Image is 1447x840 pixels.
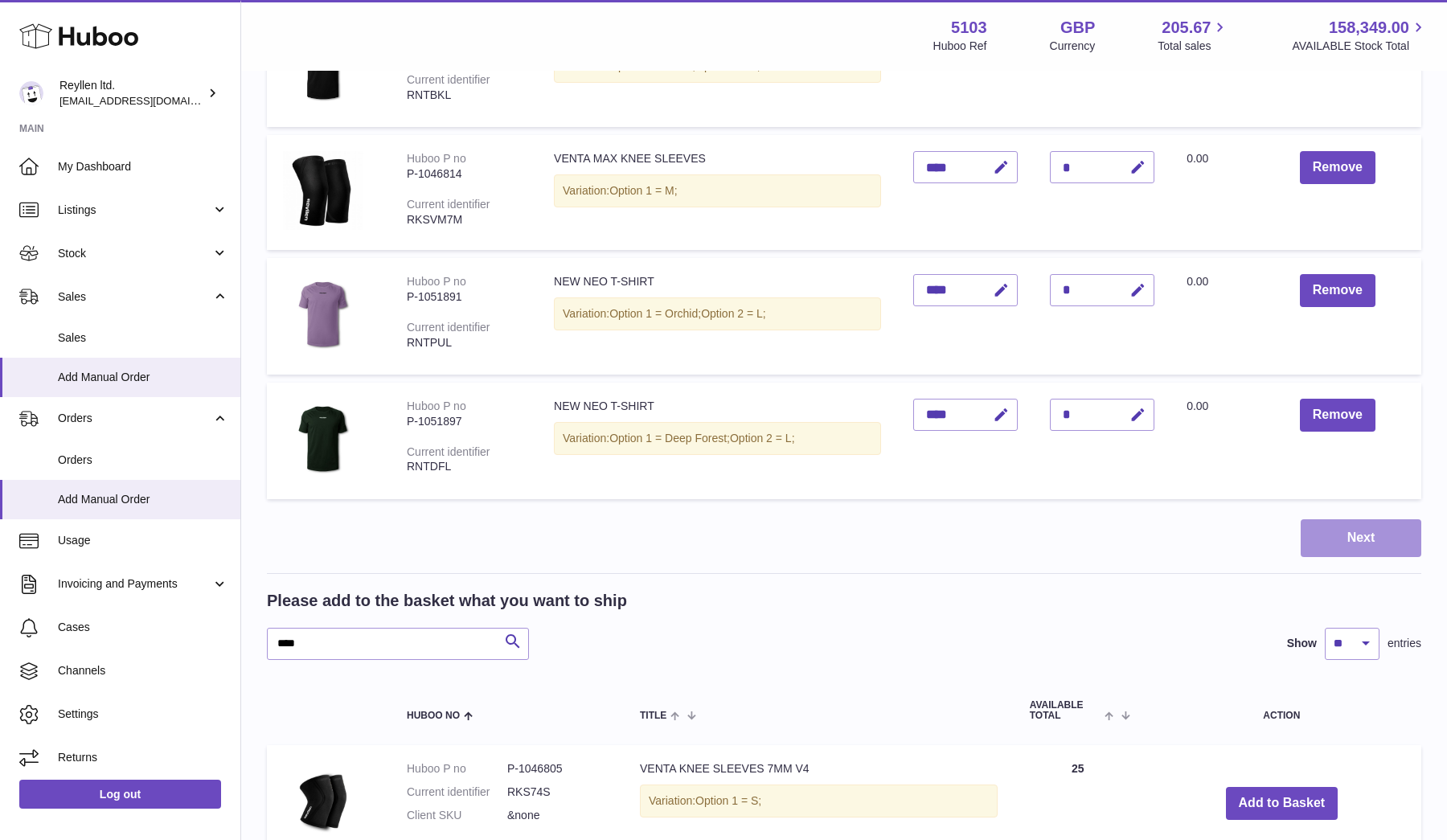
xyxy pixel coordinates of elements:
span: Sales [58,330,228,346]
span: AVAILABLE Stock Total [1292,39,1428,54]
dt: Client SKU [407,808,507,823]
button: Remove [1300,399,1375,432]
span: AVAILABLE Total [1030,700,1101,721]
span: Title [640,711,666,721]
dd: RKS74S [507,785,608,800]
dd: P-1046805 [507,761,608,776]
span: Orders [58,453,228,468]
td: VENTA MAX KNEE SLEEVES [538,135,897,250]
img: VENTA MAX KNEE SLEEVES [283,151,363,230]
a: 158,349.00 AVAILABLE Stock Total [1292,17,1428,54]
td: NEW NEO T-SHIRT [538,258,897,375]
span: 205.67 [1162,17,1211,39]
span: Returns [58,750,228,765]
span: 158,349.00 [1329,17,1409,39]
button: Add to Basket [1226,787,1338,820]
span: Option 2 = L; [701,307,766,320]
div: RNTBKL [407,88,522,103]
span: Add Manual Order [58,492,228,507]
div: Variation: [640,785,998,817]
span: Orders [58,411,211,426]
div: RKSVM7M [407,212,522,227]
button: Remove [1300,151,1375,184]
span: Invoicing and Payments [58,576,211,592]
strong: 5103 [951,17,987,39]
span: 0.00 [1187,152,1208,165]
span: Option 1 = M; [609,184,677,197]
span: Option 1 = S; [695,794,761,807]
button: Next [1301,519,1421,557]
span: Option 1 = Orchid; [609,307,701,320]
div: Current identifier [407,198,490,211]
div: Huboo P no [407,275,466,288]
dd: &none [507,808,608,823]
div: Variation: [554,422,881,455]
img: NEW NEO T-SHIRT [283,399,363,479]
div: RNTPUL [407,335,522,350]
div: P-1051897 [407,414,522,429]
div: Huboo P no [407,400,466,412]
dt: Current identifier [407,785,507,800]
div: Reyllen ltd. [59,78,204,109]
a: 205.67 Total sales [1158,17,1229,54]
span: Settings [58,707,228,722]
span: entries [1388,636,1421,651]
div: P-1046814 [407,166,522,182]
span: 0.00 [1187,275,1208,288]
div: Current identifier [407,321,490,334]
div: Currency [1050,39,1096,54]
dt: Huboo P no [407,761,507,776]
label: Show [1287,636,1317,651]
a: Log out [19,780,221,809]
div: Huboo Ref [933,39,987,54]
span: Channels [58,663,228,678]
span: Usage [58,533,228,548]
span: My Dashboard [58,159,228,174]
div: P-1051891 [407,289,522,305]
span: Add Manual Order [58,370,228,385]
span: [EMAIL_ADDRESS][DOMAIN_NAME] [59,94,236,107]
span: Option 1 = Deep Forest; [609,432,730,445]
span: Huboo no [407,711,460,721]
td: NEW NEO T-SHIRT [538,383,897,499]
div: Current identifier [407,445,490,458]
h2: Please add to the basket what you want to ship [267,590,627,612]
div: Variation: [554,297,881,330]
span: Stock [58,246,211,261]
div: Variation: [554,174,881,207]
button: Remove [1300,274,1375,307]
div: Current identifier [407,73,490,86]
span: 0.00 [1187,400,1208,412]
img: NEW NEO T-SHIRT [283,274,363,354]
span: Option 2 = L; [730,432,795,445]
th: Action [1142,684,1421,737]
span: Sales [58,289,211,305]
div: Huboo P no [407,152,466,165]
img: reyllen@reyllen.com [19,81,43,105]
span: Total sales [1158,39,1229,54]
span: Cases [58,620,228,635]
strong: GBP [1060,17,1095,39]
span: Listings [58,203,211,218]
div: RNTDFL [407,459,522,474]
